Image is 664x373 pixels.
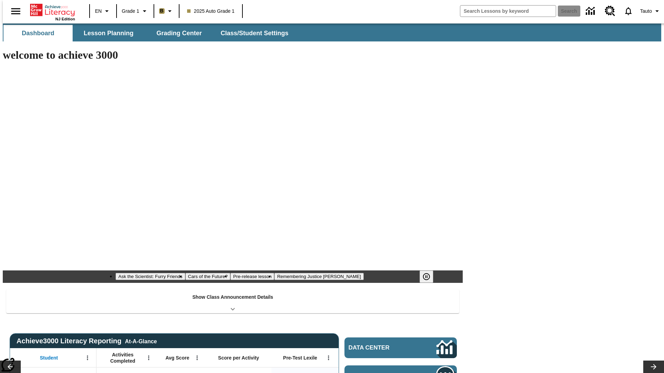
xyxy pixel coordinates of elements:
[6,289,459,313] div: Show Class Announcement Details
[92,5,114,17] button: Language: EN, Select a language
[218,355,259,361] span: Score per Activity
[3,49,463,61] h1: welcome to achieve 3000
[460,6,556,17] input: search field
[122,8,139,15] span: Grade 1
[230,273,274,280] button: Slide 3 Pre-release lesson
[192,294,273,301] p: Show Class Announcement Details
[187,8,235,15] span: 2025 Auto Grade 1
[95,8,102,15] span: EN
[6,1,26,21] button: Open side menu
[144,353,154,363] button: Open Menu
[344,337,457,358] a: Data Center
[640,8,652,15] span: Tauto
[192,353,202,363] button: Open Menu
[185,273,231,280] button: Slide 2 Cars of the Future?
[30,3,75,17] a: Home
[283,355,317,361] span: Pre-Test Lexile
[100,352,146,364] span: Activities Completed
[582,2,601,21] a: Data Center
[349,344,413,351] span: Data Center
[116,273,185,280] button: Slide 1 Ask the Scientist: Furry Friends
[30,2,75,21] div: Home
[145,25,214,41] button: Grading Center
[637,5,664,17] button: Profile/Settings
[419,270,433,283] button: Pause
[119,5,151,17] button: Grade: Grade 1, Select a grade
[17,337,157,345] span: Achieve3000 Literacy Reporting
[156,5,177,17] button: Boost Class color is light brown. Change class color
[419,270,440,283] div: Pause
[3,25,295,41] div: SubNavbar
[3,25,73,41] button: Dashboard
[274,273,363,280] button: Slide 4 Remembering Justice O'Connor
[619,2,637,20] a: Notifications
[125,337,157,345] div: At-A-Glance
[160,7,164,15] span: B
[215,25,294,41] button: Class/Student Settings
[40,355,58,361] span: Student
[82,353,93,363] button: Open Menu
[323,353,334,363] button: Open Menu
[3,23,661,41] div: SubNavbar
[601,2,619,20] a: Resource Center, Will open in new tab
[55,17,75,21] span: NJ Edition
[74,25,143,41] button: Lesson Planning
[165,355,189,361] span: Avg Score
[643,361,664,373] button: Lesson carousel, Next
